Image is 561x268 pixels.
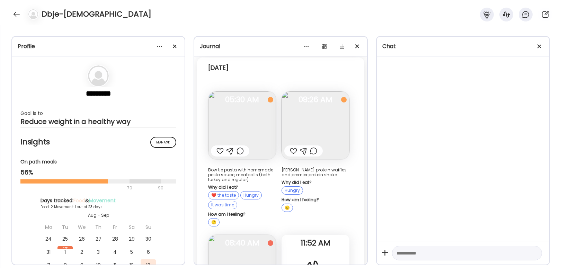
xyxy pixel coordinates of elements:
span: 05:30 AM [208,97,276,103]
h2: Insights [20,137,176,147]
div: ❤️ the taste [208,191,239,199]
span: 08:26 AM [282,97,349,103]
div: Tu [57,221,73,233]
div: 🙂 [208,218,220,226]
div: 6 [141,246,156,258]
div: 31 [41,246,56,258]
div: We [74,221,89,233]
div: Food: 2 Movement: 1 out of 23 days [41,204,156,209]
div: Bow tie pasta with homemade pesto sauce, meatballs (both turkey and regular) [208,168,276,182]
div: 2 [74,246,89,258]
div: Profile [18,42,179,51]
div: 56% [20,168,176,177]
div: 30 [141,233,156,245]
div: Why did I eat? [208,185,276,190]
div: 28 [107,233,123,245]
div: 26 [74,233,89,245]
div: Chat [382,42,544,51]
div: 4 [107,246,123,258]
div: 25 [57,233,73,245]
div: [PERSON_NAME] protein waffles and premier protein shake [282,168,349,177]
div: 1 [57,246,73,258]
div: Sa [124,221,139,233]
img: bg-avatar-default.svg [28,9,38,19]
div: Su [141,221,156,233]
span: 08:40 AM [208,240,276,246]
div: 27 [91,233,106,245]
div: 24 [41,233,56,245]
div: On path meals [20,158,176,166]
div: Fr [107,221,123,233]
div: 29 [124,233,139,245]
span: Food [73,197,85,204]
div: [DATE] [208,64,229,72]
div: How am I feeling? [208,212,276,217]
span: Movement [89,197,116,204]
img: images%2F9WFBsCcImxdyXjScCCeYoZi7qNI2%2FY4AEmbnrucJS54QFzXjK%2FGDmA9WvjcITAjbCshDHm_240 [208,91,276,159]
div: How am I feeling? [282,197,349,202]
div: Hungry [240,191,262,199]
div: Days tracked: & [41,197,156,204]
div: Mo [41,221,56,233]
div: Sep [57,246,73,249]
span: 11:52 AM [282,240,349,246]
div: Aug - Sep [41,212,156,218]
div: It was time [208,201,237,209]
div: Goal is to [20,109,176,117]
div: Hungry [282,186,303,195]
div: Th [91,221,106,233]
img: bg-avatar-default.svg [88,65,109,86]
div: 70 [20,184,156,192]
div: 5 [124,246,139,258]
div: 3 [91,246,106,258]
div: 🙂 [282,204,293,212]
div: Why did I eat? [282,180,349,185]
img: images%2F9WFBsCcImxdyXjScCCeYoZi7qNI2%2FlniezgqO4xlGW3wdGqqu%2Ffl2JMzTvhEB365xOezHF_240 [282,91,349,159]
div: Journal [200,42,361,51]
div: Manage [150,137,176,148]
div: Reduce weight in a healthy way [20,117,176,126]
h4: Dbje-[DEMOGRAPHIC_DATA] [42,9,151,20]
div: 90 [157,184,164,192]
